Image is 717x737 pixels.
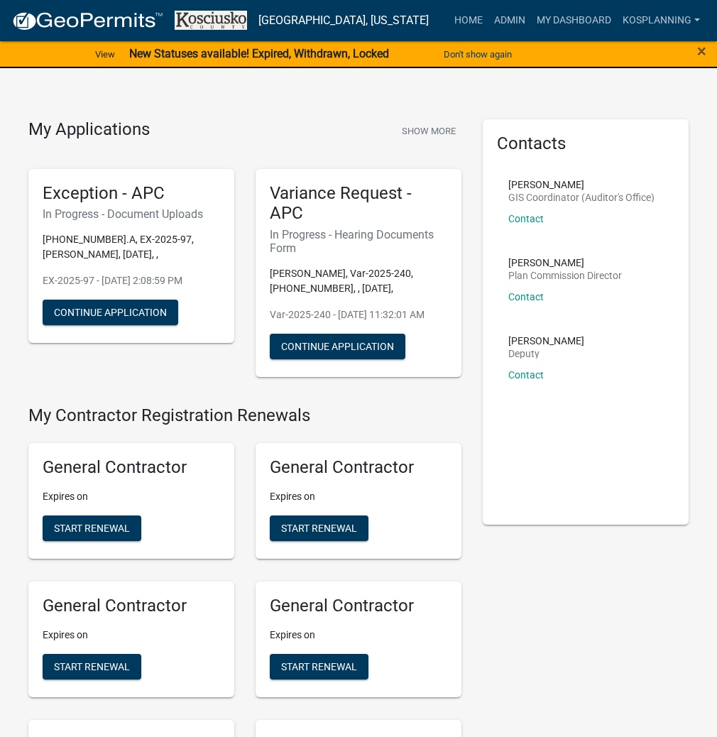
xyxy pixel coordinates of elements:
h6: In Progress - Document Uploads [43,207,220,221]
p: Var-2025-240 - [DATE] 11:32:01 AM [270,307,447,322]
h5: Exception - APC [43,183,220,204]
h5: General Contractor [43,596,220,616]
p: [PHONE_NUMBER].A, EX-2025-97, [PERSON_NAME], [DATE], , [43,232,220,262]
h6: In Progress - Hearing Documents Form [270,228,447,255]
p: Expires on [43,489,220,504]
h4: My Applications [28,119,150,141]
p: GIS Coordinator (Auditor's Office) [508,192,655,202]
button: Start Renewal [270,654,368,679]
p: [PERSON_NAME] [508,258,622,268]
h5: Contacts [497,133,674,154]
p: Expires on [43,628,220,643]
p: Expires on [270,628,447,643]
a: [GEOGRAPHIC_DATA], [US_STATE] [258,9,429,33]
a: Contact [508,291,544,302]
p: EX-2025-97 - [DATE] 2:08:59 PM [43,273,220,288]
button: Continue Application [43,300,178,325]
a: Admin [488,7,531,34]
strong: New Statuses available! Expired, Withdrawn, Locked [129,47,389,60]
button: Start Renewal [270,515,368,541]
button: Continue Application [270,334,405,359]
p: [PERSON_NAME] [508,336,584,346]
a: kosplanning [617,7,706,34]
a: Contact [508,369,544,381]
span: Start Renewal [54,523,130,534]
p: Expires on [270,489,447,504]
h5: Variance Request - APC [270,183,447,224]
h5: General Contractor [270,596,447,616]
button: Start Renewal [43,654,141,679]
button: Show More [396,119,461,143]
img: Kosciusko County, Indiana [175,11,247,30]
a: View [89,43,121,66]
span: Start Renewal [281,523,357,534]
span: × [697,41,706,61]
p: [PERSON_NAME], Var-2025-240, [PHONE_NUMBER], , [DATE], [270,266,447,296]
a: Contact [508,213,544,224]
h5: General Contractor [43,457,220,478]
span: Start Renewal [281,660,357,672]
a: Home [449,7,488,34]
p: Plan Commission Director [508,271,622,280]
a: My Dashboard [531,7,617,34]
p: [PERSON_NAME] [508,180,655,190]
h5: General Contractor [270,457,447,478]
button: Don't show again [438,43,518,66]
button: Close [697,43,706,60]
p: Deputy [508,349,584,359]
button: Start Renewal [43,515,141,541]
span: Start Renewal [54,660,130,672]
h4: My Contractor Registration Renewals [28,405,461,426]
